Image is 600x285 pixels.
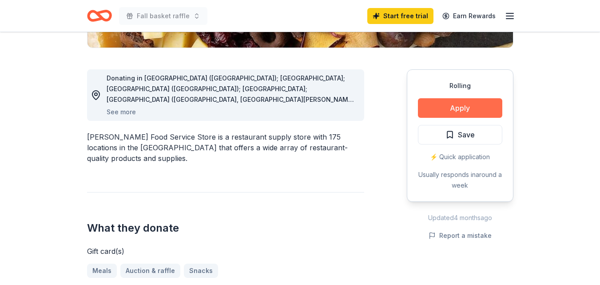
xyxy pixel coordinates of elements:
[437,8,501,24] a: Earn Rewards
[458,129,475,140] span: Save
[418,80,502,91] div: Rolling
[418,125,502,145] button: Save
[367,8,433,24] a: Start free trial
[184,264,218,278] a: Snacks
[87,5,112,26] a: Home
[87,132,364,164] div: [PERSON_NAME] Food Service Store is a restaurant supply store with 175 locations in the [GEOGRAPH...
[87,221,364,235] h2: What they donate
[107,107,136,117] button: See more
[418,152,502,162] div: ⚡️ Quick application
[429,230,492,241] button: Report a mistake
[418,169,502,191] div: Usually responds in around a week
[87,264,117,278] a: Meals
[120,264,180,278] a: Auction & raffle
[87,246,364,257] div: Gift card(s)
[137,11,190,21] span: Fall basket raffle
[407,213,513,223] div: Updated 4 months ago
[119,7,207,25] button: Fall basket raffle
[418,98,502,118] button: Apply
